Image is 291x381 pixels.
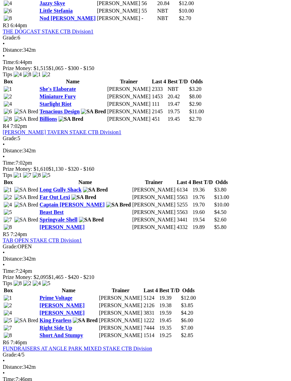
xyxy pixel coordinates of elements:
img: SA Bred [58,116,83,122]
th: Last 4 [152,78,167,85]
span: $1,065 - $300 - $150 [49,65,95,71]
td: 20.42 [167,93,188,100]
td: 5255 [176,201,191,208]
a: Miniature Fury [39,94,76,99]
span: $2.90 [189,101,202,107]
a: Nod [PERSON_NAME] [39,15,96,21]
span: $1,465 - $420 - $210 [49,274,95,280]
span: Tips [3,280,12,286]
td: 19.89 [192,224,213,231]
span: Grade: [3,352,18,358]
img: SA Bred [71,194,96,200]
img: 5 [4,317,12,324]
div: Prize Money: $1,515 [3,65,288,71]
th: Name [39,287,98,294]
td: 2145 [152,108,167,115]
img: 6 [4,109,12,115]
span: $12.00 [179,0,194,6]
div: 7:02pm [3,160,288,166]
th: Name [39,179,131,186]
img: SA Bred [81,109,106,115]
span: • [3,154,5,160]
img: 7 [4,325,12,331]
td: 7444 [143,325,158,331]
img: SA Bred [14,202,38,208]
td: 3831 [143,310,158,316]
a: Far Out Lexi [39,194,70,200]
th: Last 4 [176,179,191,186]
img: 2 [4,194,12,200]
img: 2 [42,71,50,78]
div: 6:44pm [3,59,288,65]
img: 4 [4,310,12,316]
td: 19.76 [192,194,213,201]
td: [PERSON_NAME] [107,93,151,100]
div: 342m [3,364,288,370]
span: Distance: [3,47,23,53]
div: 4/5 [3,352,288,358]
td: - [141,15,156,22]
td: NBT [157,15,178,22]
td: 6134 [176,186,191,193]
td: 3441 [176,216,191,223]
a: [PERSON_NAME] [39,302,84,308]
th: Name [39,78,106,85]
a: Beast Best [39,209,64,215]
a: Jazzy Skye [39,0,65,6]
span: Tips [3,172,12,178]
span: $7.00 [181,325,193,331]
a: [PERSON_NAME] TAVERN STAKE CTB Division1 [3,129,121,135]
a: FUNDRAISERS AT ANGLE PARK MIXED STAKE CTB Division [3,346,152,351]
img: SA Bred [14,109,38,115]
span: $11.00 [189,109,204,114]
span: Grade: [3,244,18,249]
img: 2 [23,280,31,286]
a: [PERSON_NAME] [39,224,84,230]
td: [PERSON_NAME] [99,302,142,309]
span: Distance: [3,364,23,370]
a: Springvale Shell [39,217,78,222]
span: • [3,262,5,268]
img: 4 [4,101,12,107]
img: 8 [4,224,12,230]
div: 7:24pm [3,268,288,274]
div: 6 [3,35,288,41]
span: Distance: [3,148,23,153]
img: 5 [42,172,50,178]
img: 1 [14,172,22,178]
th: Best T/D [192,179,213,186]
div: Prize Money: $1,610 [3,166,288,172]
span: $10.00 [179,8,194,14]
td: [PERSON_NAME] [99,295,142,301]
div: 342m [3,47,288,53]
span: $2.70 [189,116,202,122]
a: TAB OPEN STAKE CTB Division1 [3,237,82,243]
td: 19.75 [167,108,188,115]
img: 7 [4,217,12,223]
span: $8.00 [189,94,202,99]
a: She's Elaborate [39,86,76,92]
span: • [3,358,5,364]
td: 5563 [176,209,191,216]
span: $10.00 [214,202,229,208]
a: Right Side Up [39,325,72,331]
td: [PERSON_NAME] [99,332,142,339]
span: 7:02pm [11,123,27,129]
div: OPEN [3,244,288,250]
a: Billions [39,116,57,122]
a: Tenacious Design [39,109,80,114]
td: [PERSON_NAME] [132,209,176,216]
span: Tips [3,71,12,77]
span: • [3,370,5,376]
td: 1222 [143,317,158,324]
span: 6:44pm [11,22,27,28]
a: Short And Stumpy [39,332,83,338]
a: King Fearless [39,317,71,323]
img: SA Bred [14,194,38,200]
th: Best T/D [159,287,180,294]
img: 4 [14,71,22,78]
td: [PERSON_NAME] [107,101,151,107]
td: 19.35 [159,325,180,331]
div: 342m [3,148,288,154]
span: R3 [3,22,9,28]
